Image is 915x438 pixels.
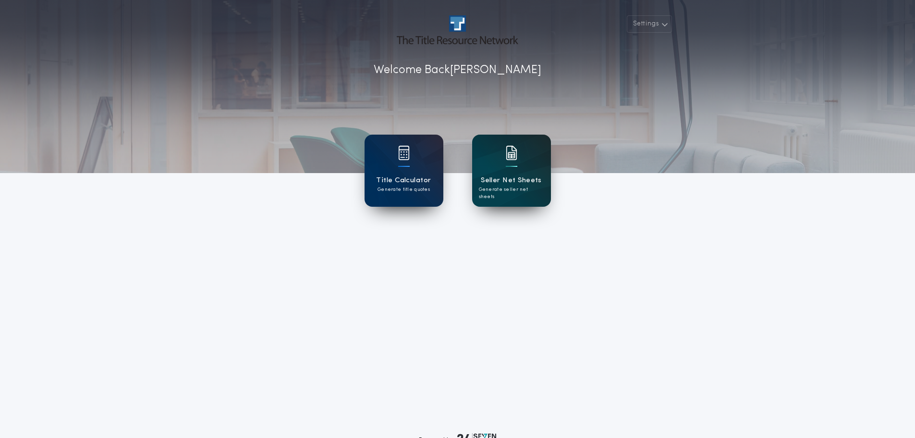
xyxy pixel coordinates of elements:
[481,175,542,186] h1: Seller Net Sheets
[378,186,430,193] p: Generate title quotes
[365,135,443,207] a: card iconTitle CalculatorGenerate title quotes
[506,146,517,160] img: card icon
[472,135,551,207] a: card iconSeller Net SheetsGenerate seller net sheets
[479,186,544,200] p: Generate seller net sheets
[374,62,541,79] p: Welcome Back [PERSON_NAME]
[376,175,431,186] h1: Title Calculator
[398,146,410,160] img: card icon
[627,15,672,33] button: Settings
[397,15,518,44] img: account-logo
